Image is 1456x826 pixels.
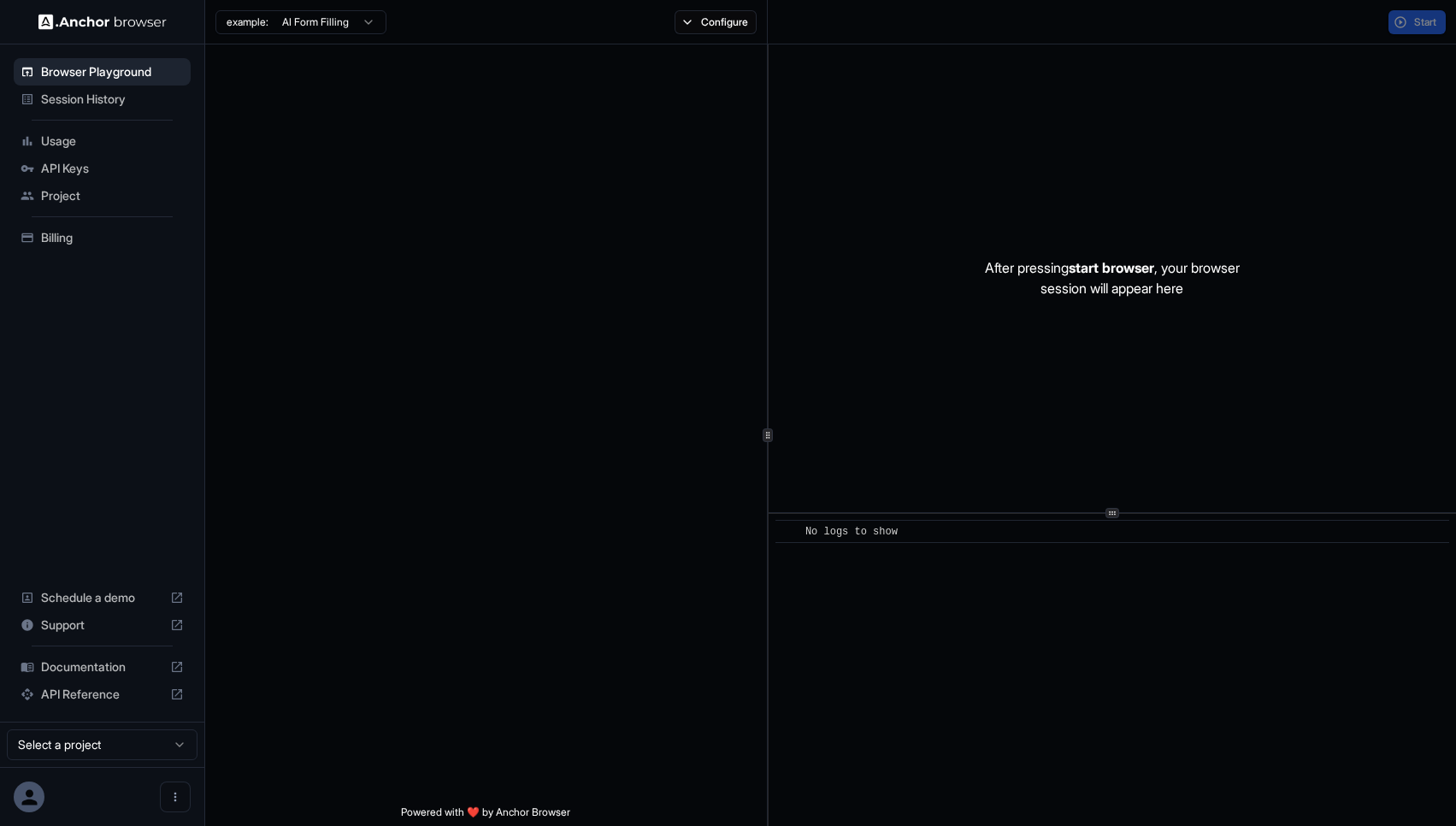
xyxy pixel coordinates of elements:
span: Billing [41,229,184,246]
div: Session History [14,86,191,113]
button: Configure [675,10,757,34]
span: Support [41,617,163,634]
span: Powered with ❤️ by Anchor Browser [401,805,570,826]
span: Session History [41,91,184,108]
p: After pressing , your browser session will appear here [985,257,1240,298]
span: API Reference [41,686,163,703]
span: ​ [784,523,793,540]
span: Documentation [41,658,163,676]
img: Anchor Logo [38,14,167,30]
span: Browser Playground [41,63,184,80]
div: Schedule a demo [14,584,191,611]
span: start browser [1069,259,1154,276]
span: Schedule a demo [41,589,163,606]
span: example: [227,15,268,29]
div: Support [14,611,191,639]
div: Browser Playground [14,58,191,86]
div: Billing [14,224,191,251]
div: API Keys [14,155,191,182]
span: API Keys [41,160,184,177]
div: Documentation [14,653,191,681]
div: Project [14,182,191,209]
span: No logs to show [805,526,898,538]
span: Usage [41,133,184,150]
button: Open menu [160,782,191,812]
div: Usage [14,127,191,155]
div: API Reference [14,681,191,708]
span: Project [41,187,184,204]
